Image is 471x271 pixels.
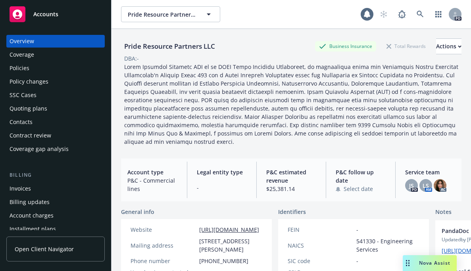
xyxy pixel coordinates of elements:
span: Pride Resource Partners LLC [128,10,196,19]
span: Identifiers [278,208,306,216]
a: Account charges [6,209,105,222]
div: Invoices [10,182,31,195]
div: Policy changes [10,75,48,88]
div: Overview [10,35,34,48]
div: SSC Cases [10,89,37,101]
div: Business Insurance [315,41,376,51]
div: Policies [10,62,29,74]
img: photo [434,179,446,192]
a: Coverage gap analysis [6,143,105,155]
a: Report a Bug [394,6,410,22]
span: Account type [127,168,177,176]
span: P&C - Commercial lines [127,176,177,193]
span: Notes [435,208,452,217]
a: Invoices [6,182,105,195]
div: Billing updates [10,196,50,208]
span: 541330 - Engineering Services [356,237,419,254]
div: Drag to move [403,255,413,271]
div: FEIN [288,225,353,234]
div: Billing [6,171,105,179]
span: Nova Assist [419,260,450,266]
div: Actions [436,39,461,54]
a: Contacts [6,116,105,128]
span: [STREET_ADDRESS][PERSON_NAME] [199,237,262,254]
a: Quoting plans [6,102,105,115]
div: Total Rewards [383,41,430,51]
a: Coverage [6,48,105,61]
span: General info [121,208,154,216]
a: Overview [6,35,105,48]
a: Installment plans [6,223,105,235]
a: SSC Cases [6,89,105,101]
span: Select date [344,185,373,193]
div: Pride Resource Partners LLC [121,41,218,52]
div: Quoting plans [10,102,47,115]
button: Nova Assist [403,255,457,271]
div: Installment plans [10,223,56,235]
button: Pride Resource Partners LLC [121,6,220,22]
span: [PHONE_NUMBER] [199,257,248,265]
span: $25,381.14 [266,185,316,193]
div: Phone number [131,257,196,265]
div: Coverage gap analysis [10,143,69,155]
span: - [197,183,247,192]
span: - [356,257,358,265]
span: Lorem Ipsumdol Sitametc ADI el se DOEI Tempo Incididu Utlaboreet, do magnaaliqua enima min Veniam... [124,63,460,145]
span: Service team [405,168,455,176]
span: Open Client Navigator [15,245,74,253]
a: Contract review [6,129,105,142]
div: Mailing address [131,241,196,250]
div: SIC code [288,257,353,265]
div: Contacts [10,116,33,128]
a: [URL][DOMAIN_NAME] [199,226,259,233]
span: - [356,225,358,234]
a: Search [412,6,428,22]
a: Switch app [431,6,446,22]
button: Actions [436,38,461,54]
div: Contract review [10,129,51,142]
a: Billing updates [6,196,105,208]
div: Account charges [10,209,54,222]
a: Policies [6,62,105,74]
span: P&C follow up date [336,168,386,185]
span: Accounts [33,11,58,17]
a: Start snowing [376,6,392,22]
a: Accounts [6,3,105,25]
span: JS [409,181,414,190]
a: Policy changes [6,75,105,88]
span: P&C estimated revenue [266,168,316,185]
span: LS [423,181,429,190]
div: Coverage [10,48,34,61]
div: NAICS [288,241,353,250]
span: Legal entity type [197,168,247,176]
div: Website [131,225,196,234]
div: DBA: - [124,54,139,63]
